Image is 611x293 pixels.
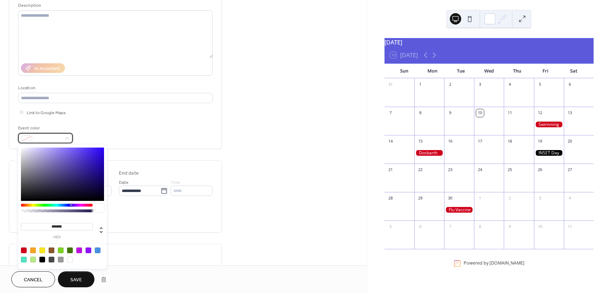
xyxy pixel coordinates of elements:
div: Location [18,84,211,92]
span: Cancel [24,276,43,284]
div: #417505 [67,247,73,253]
div: Mon [418,64,447,78]
div: Wed [475,64,503,78]
div: 1 [476,195,484,202]
div: 23 [446,166,454,174]
span: Time [170,179,180,186]
div: 5 [387,223,394,231]
div: #F5A623 [30,247,36,253]
div: [DATE] [384,38,594,47]
div: Powered by [464,260,524,266]
div: #50E3C2 [21,257,27,262]
div: 19 [536,138,544,145]
div: 6 [566,81,574,89]
div: #9013FE [86,247,91,253]
div: 4 [566,195,574,202]
div: 7 [446,223,454,231]
div: 26 [536,166,544,174]
div: 31 [387,81,394,89]
div: Dosbarth Morlo Trip to Milford Haven [414,150,444,156]
div: 6 [416,223,424,231]
div: 4 [506,81,514,89]
div: Sun [390,64,419,78]
div: 9 [506,223,514,231]
div: 18 [506,138,514,145]
a: [DOMAIN_NAME] [490,260,524,266]
div: Flu Vaccine Day [444,207,474,213]
div: #F8E71C [39,247,45,253]
div: 2 [446,81,454,89]
span: Link to Google Maps [27,109,66,117]
div: #B8E986 [30,257,36,262]
div: 3 [476,81,484,89]
div: 25 [506,166,514,174]
div: 30 [446,195,454,202]
div: #4A90E2 [95,247,100,253]
div: 3 [536,195,544,202]
div: Event color [18,124,71,132]
button: Save [58,271,94,287]
div: 21 [387,166,394,174]
div: #BD10E0 [76,247,82,253]
div: 9 [446,109,454,117]
div: 13 [566,109,574,117]
div: Fri [531,64,560,78]
div: Thu [503,64,531,78]
div: 1 [416,81,424,89]
div: 10 [536,223,544,231]
button: Cancel [11,271,55,287]
div: 27 [566,166,574,174]
div: 17 [476,138,484,145]
div: #4A4A4A [49,257,54,262]
div: 8 [416,109,424,117]
div: 28 [387,195,394,202]
div: 16 [446,138,454,145]
div: 14 [387,138,394,145]
div: INSET Day [534,150,564,156]
div: 2 [506,195,514,202]
div: 10 [476,109,484,117]
div: 12 [536,109,544,117]
div: 22 [416,166,424,174]
div: 15 [416,138,424,145]
div: Sat [560,64,588,78]
div: Swimming and Gym Sessions recommence - SerMor - Swimming, Morlo - Gymnastics [534,122,564,128]
div: #8B572A [49,247,54,253]
span: Date [119,179,129,186]
div: 5 [536,81,544,89]
div: #9B9B9B [58,257,64,262]
div: 29 [416,195,424,202]
div: 7 [387,109,394,117]
div: 8 [476,223,484,231]
div: #7ED321 [58,247,64,253]
div: 20 [566,138,574,145]
div: End date [119,170,139,177]
div: #000000 [39,257,45,262]
div: Description [18,2,211,9]
div: #FFFFFF [67,257,73,262]
label: hex [21,235,93,239]
div: Tue [447,64,475,78]
div: 11 [566,223,574,231]
span: Save [70,276,82,284]
div: #D0021B [21,247,27,253]
div: 24 [476,166,484,174]
div: 11 [506,109,514,117]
